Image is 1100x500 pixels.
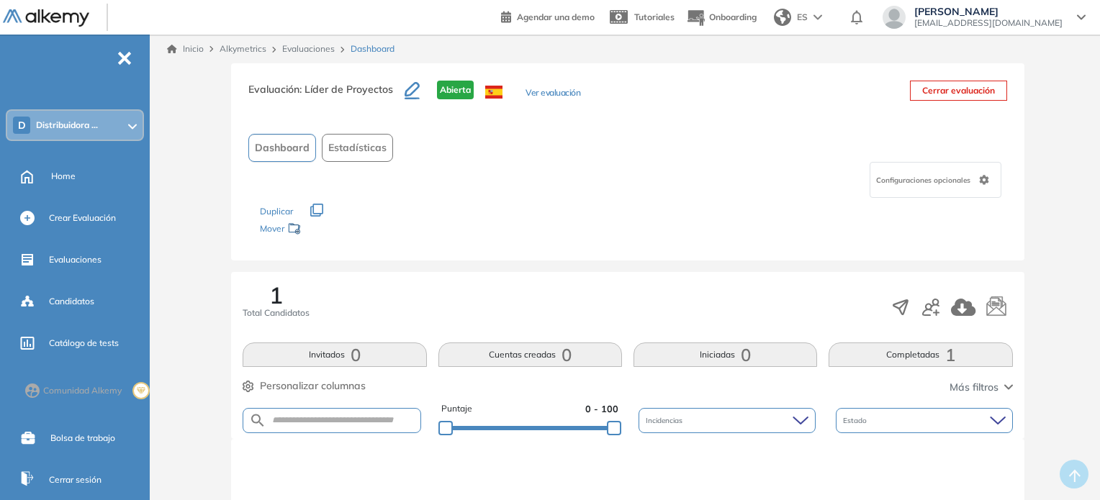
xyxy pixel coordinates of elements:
[870,162,1001,198] div: Configuraciones opcionales
[220,43,266,54] span: Alkymetrics
[49,337,119,350] span: Catálogo de tests
[914,17,1063,29] span: [EMAIL_ADDRESS][DOMAIN_NAME]
[634,342,817,367] button: Iniciadas0
[248,134,316,162] button: Dashboard
[260,378,366,394] span: Personalizar columnas
[18,119,26,131] span: D
[774,9,791,26] img: world
[351,42,395,55] span: Dashboard
[485,86,502,99] img: ESP
[260,206,293,217] span: Duplicar
[797,11,808,24] span: ES
[167,42,204,55] a: Inicio
[910,81,1007,101] button: Cerrar evaluación
[634,12,675,22] span: Tutoriales
[686,2,757,33] button: Onboarding
[709,12,757,22] span: Onboarding
[51,170,76,183] span: Home
[950,380,1013,395] button: Más filtros
[49,212,116,224] span: Crear Evaluación
[914,6,1063,17] span: [PERSON_NAME]
[36,119,98,131] span: Distribuidora ...
[299,83,393,96] span: : Líder de Proyectos
[282,43,335,54] a: Evaluaciones
[639,408,816,433] div: Incidencias
[243,306,310,319] span: Total Candidatos
[269,283,283,306] span: 1
[249,412,266,429] img: SEARCH_ALT
[243,378,366,394] button: Personalizar columnas
[437,81,474,99] span: Abierta
[49,473,102,486] span: Cerrar sesión
[49,253,102,266] span: Evaluaciones
[813,14,822,20] img: arrow
[950,380,998,395] span: Más filtros
[50,432,115,445] span: Bolsa de trabajo
[3,9,89,27] img: Logo
[441,402,472,416] span: Puntaje
[843,415,870,426] span: Estado
[49,295,94,308] span: Candidatos
[836,408,1013,433] div: Estado
[517,12,595,22] span: Agendar una demo
[328,140,387,155] span: Estadísticas
[829,342,1012,367] button: Completadas1
[260,217,404,243] div: Mover
[438,342,622,367] button: Cuentas creadas0
[646,415,685,426] span: Incidencias
[876,175,973,186] span: Configuraciones opcionales
[248,81,405,111] h3: Evaluación
[255,140,310,155] span: Dashboard
[322,134,393,162] button: Estadísticas
[501,7,595,24] a: Agendar una demo
[243,342,426,367] button: Invitados0
[585,402,618,416] span: 0 - 100
[526,86,580,101] button: Ver evaluación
